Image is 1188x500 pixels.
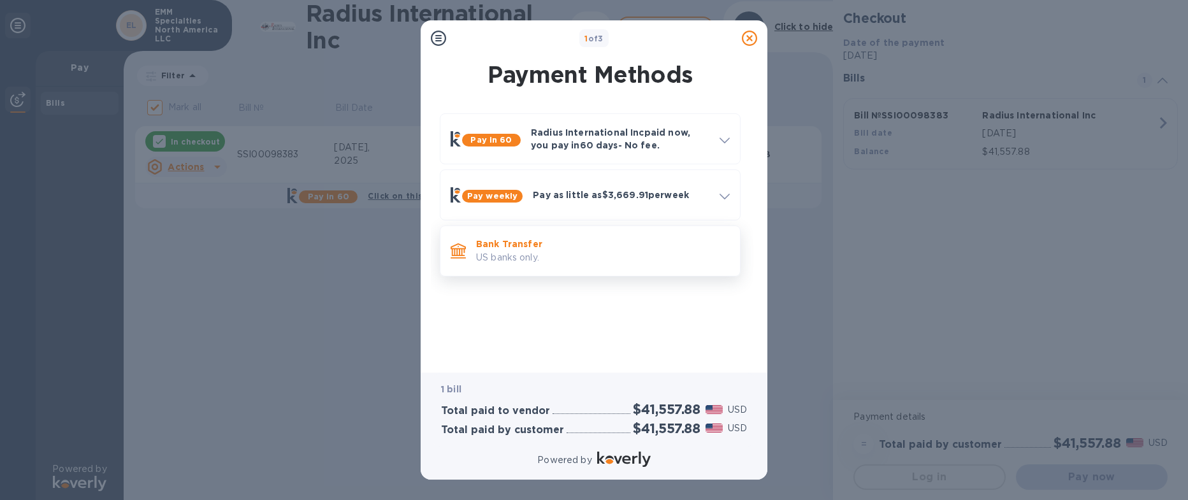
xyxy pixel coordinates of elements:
h1: Payment Methods [437,61,743,88]
b: Pay weekly [467,191,518,201]
p: US banks only. [476,251,730,264]
h2: $41,557.88 [633,401,700,417]
img: USD [706,405,723,414]
p: USD [728,422,747,435]
img: Logo [597,452,651,467]
h3: Total paid to vendor [441,405,550,417]
p: Powered by [537,454,591,467]
b: 1 bill [441,384,461,394]
p: Bank Transfer [476,238,730,250]
p: Radius International Inc paid now, you pay in 60 days - No fee. [531,126,709,152]
b: of 3 [584,34,604,43]
p: USD [728,403,747,417]
b: Pay in 60 [470,135,512,145]
h3: Total paid by customer [441,424,564,436]
h2: $41,557.88 [633,420,700,436]
img: USD [706,424,723,432]
span: 1 [584,34,588,43]
p: Pay as little as $3,669.91 per week [533,189,709,201]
